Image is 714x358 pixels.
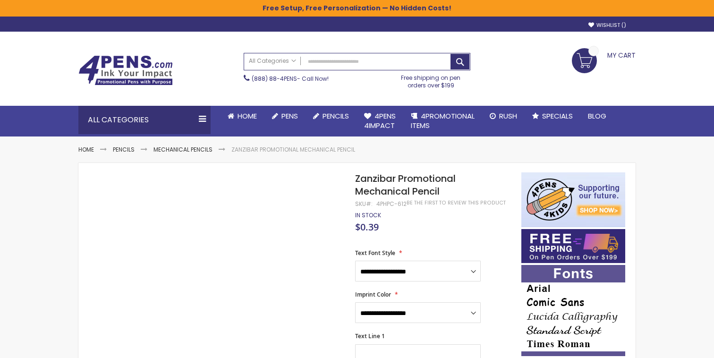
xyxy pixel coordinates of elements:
[542,111,573,121] span: Specials
[113,145,135,153] a: Pencils
[249,57,296,65] span: All Categories
[403,106,482,136] a: 4PROMOTIONALITEMS
[355,221,379,233] span: $0.39
[355,290,391,298] span: Imprint Color
[355,172,456,198] span: Zanzibar Promotional Mechanical Pencil
[580,106,614,127] a: Blog
[521,172,625,227] img: 4pens 4 kids
[411,111,475,130] span: 4PROMOTIONAL ITEMS
[306,106,357,127] a: Pencils
[357,106,403,136] a: 4Pens4impact
[355,332,385,340] span: Text Line 1
[252,75,329,83] span: - Call Now!
[264,106,306,127] a: Pens
[521,265,625,356] img: font-personalization-examples
[521,229,625,263] img: Free shipping on orders over $199
[153,145,212,153] a: Mechanical Pencils
[391,70,471,89] div: Free shipping on pen orders over $199
[355,212,381,219] div: Availability
[244,53,301,69] a: All Categories
[588,22,626,29] a: Wishlist
[355,211,381,219] span: In stock
[525,106,580,127] a: Specials
[220,106,264,127] a: Home
[376,200,407,208] div: 4PHPC-612
[588,111,606,121] span: Blog
[355,200,373,208] strong: SKU
[78,145,94,153] a: Home
[78,55,173,85] img: 4Pens Custom Pens and Promotional Products
[252,75,297,83] a: (888) 88-4PENS
[355,249,395,257] span: Text Font Style
[364,111,396,130] span: 4Pens 4impact
[281,111,298,121] span: Pens
[231,146,355,153] li: Zanzibar Promotional Mechanical Pencil
[499,111,517,121] span: Rush
[78,106,211,134] div: All Categories
[323,111,349,121] span: Pencils
[482,106,525,127] a: Rush
[407,199,506,206] a: Be the first to review this product
[238,111,257,121] span: Home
